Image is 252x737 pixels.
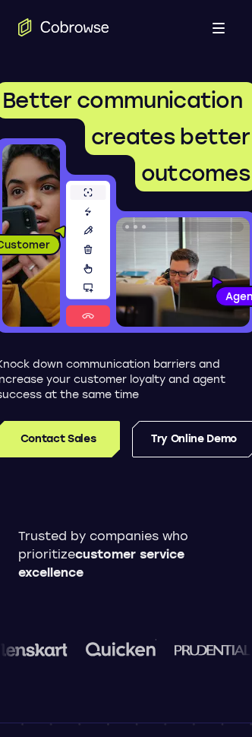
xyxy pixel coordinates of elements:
[66,181,110,327] img: A series of tools used in co-browsing sessions
[18,547,184,580] span: customer service excellence
[2,87,242,113] span: Better communication
[91,124,250,150] span: creates better
[18,18,109,36] a: Go to the home page
[85,637,156,661] img: quicken
[174,644,250,656] img: prudential
[116,217,250,327] img: A customer support agent talking on the phone
[2,144,60,327] img: A customer holding their phone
